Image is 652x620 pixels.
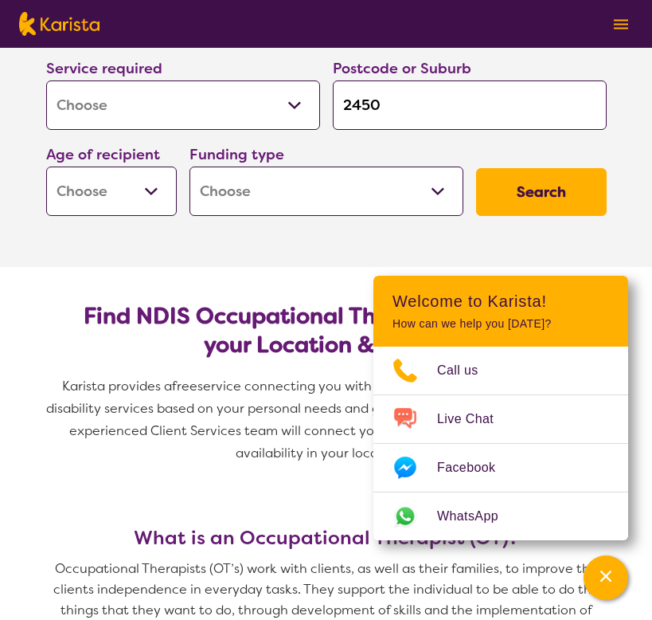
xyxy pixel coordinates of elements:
button: Search [476,168,607,216]
h3: What is an Occupational Therapist (OT)? [40,527,613,549]
img: Karista logo [19,12,100,36]
label: Postcode or Suburb [333,59,471,78]
a: Web link opens in a new tab. [373,492,628,540]
span: Karista provides a [62,378,172,394]
input: Type [333,80,607,130]
h2: Welcome to Karista! [392,292,609,311]
div: Channel Menu [373,276,628,540]
label: Age of recipient [46,145,160,164]
span: service connecting you with Occupational Therapists and other disability services based on your p... [46,378,610,461]
span: free [172,378,197,394]
button: Channel Menu [584,555,628,600]
span: Facebook [437,456,514,480]
p: How can we help you [DATE]? [392,317,609,331]
label: Service required [46,59,162,78]
span: Call us [437,359,498,383]
h2: Find NDIS Occupational Therapists based on your Location & Needs [59,302,594,359]
span: WhatsApp [437,504,517,528]
img: menu [614,19,628,29]
span: Live Chat [437,407,513,431]
ul: Choose channel [373,347,628,540]
label: Funding type [189,145,284,164]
